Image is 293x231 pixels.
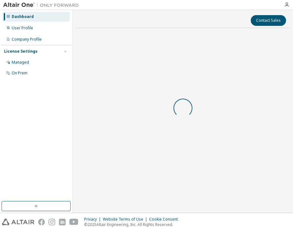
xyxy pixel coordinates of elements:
img: altair_logo.svg [2,219,34,225]
div: Privacy [84,217,103,222]
div: License Settings [4,49,38,54]
button: Contact Sales [251,15,286,26]
div: User Profile [12,26,33,31]
img: Altair One [3,2,82,8]
div: Managed [12,60,29,65]
img: facebook.svg [38,219,45,225]
img: youtube.svg [69,219,79,225]
div: Company Profile [12,37,42,42]
img: instagram.svg [49,219,55,225]
div: Cookie Consent [149,217,182,222]
div: On Prem [12,71,27,76]
p: © 2025 Altair Engineering, Inc. All Rights Reserved. [84,222,182,227]
div: Website Terms of Use [103,217,149,222]
img: linkedin.svg [59,219,66,225]
div: Dashboard [12,14,34,19]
